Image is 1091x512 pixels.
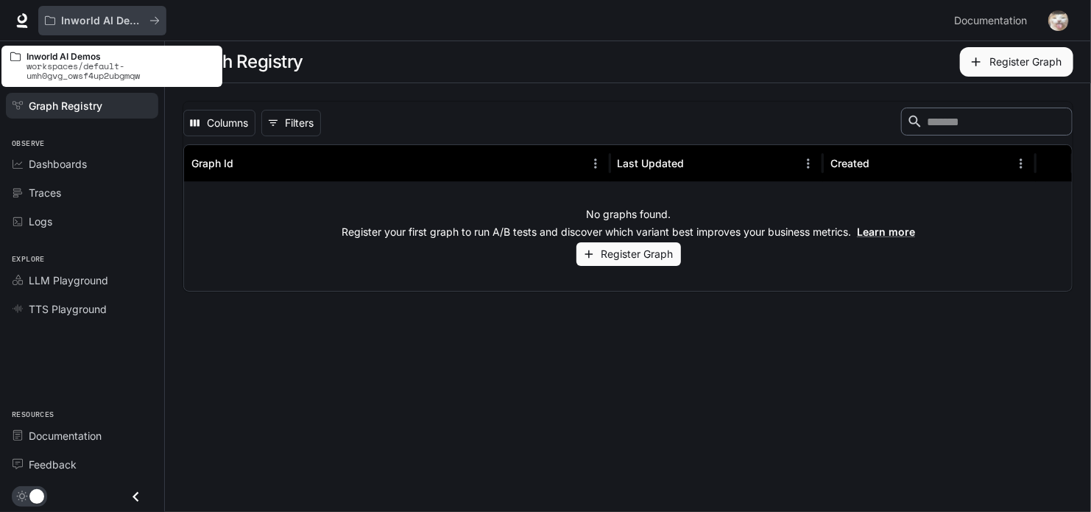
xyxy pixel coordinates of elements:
button: All workspaces [38,6,166,35]
h1: Graph Registry [183,47,303,77]
button: Register Graph [576,242,681,267]
button: Close drawer [119,482,152,512]
button: Menu [1010,152,1032,175]
a: LLM Playground [6,267,158,293]
p: Inworld AI Demos [61,15,144,27]
a: TTS Playground [6,296,158,322]
span: Dashboards [29,156,87,172]
a: Learn more [857,225,915,238]
button: Select columns [183,110,255,136]
div: Graph Id [191,157,233,169]
p: Inworld AI Demos [27,52,213,61]
a: Logs [6,208,158,234]
img: User avatar [1048,10,1069,31]
button: Menu [797,152,819,175]
span: Feedback [29,457,77,472]
button: Sort [871,152,893,175]
a: Documentation [948,6,1038,35]
button: Show filters [261,110,321,136]
span: LLM Playground [29,273,108,288]
p: workspaces/default-umh0gvg_owsf4up2ubgmqw [27,61,213,80]
p: No graphs found. [586,207,671,222]
span: Dark mode toggle [29,488,44,504]
span: Documentation [954,12,1027,30]
span: Documentation [29,428,102,443]
div: Search [901,108,1073,138]
div: Last Updated [618,157,685,169]
button: Sort [686,152,708,175]
button: User avatar [1044,6,1073,35]
button: Menu [585,152,607,175]
a: Feedback [6,452,158,477]
a: Dashboards [6,151,158,177]
p: Register your first graph to run A/B tests and discover which variant best improves your business... [342,225,915,239]
span: TTS Playground [29,301,107,317]
a: Traces [6,180,158,206]
div: Created [830,157,869,169]
span: Traces [29,185,61,200]
span: Graph Registry [29,98,102,113]
a: Graph Registry [6,93,158,119]
button: Register Graph [960,47,1073,77]
a: Documentation [6,423,158,449]
button: Sort [235,152,257,175]
span: Logs [29,214,52,229]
